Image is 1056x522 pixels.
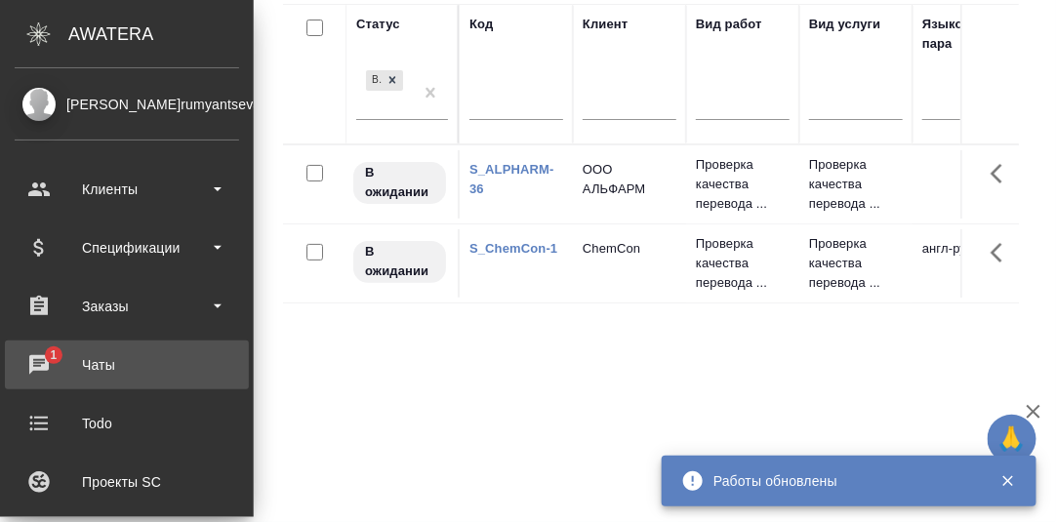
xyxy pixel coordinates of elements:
[469,162,554,196] a: S_ALPHARM-36
[364,68,405,93] div: В ожидании
[38,345,68,365] span: 1
[68,15,254,54] div: AWATERA
[583,15,628,34] div: Клиент
[15,409,239,438] div: Todo
[15,233,239,262] div: Спецификации
[15,292,239,321] div: Заказы
[5,399,249,448] a: Todo
[988,415,1036,463] button: 🙏
[696,15,762,34] div: Вид работ
[15,350,239,380] div: Чаты
[696,155,790,214] p: Проверка качества перевода ...
[913,229,1026,298] td: англ-рус
[979,229,1026,276] button: Здесь прячутся важные кнопки
[583,239,676,259] p: ChemCon
[5,341,249,389] a: 1Чаты
[713,471,971,491] div: Работы обновлены
[469,241,557,256] a: S_ChemCon-1
[356,15,400,34] div: Статус
[365,163,434,202] p: В ожидании
[15,467,239,497] div: Проекты SC
[809,155,903,214] p: Проверка качества перевода ...
[922,15,1016,54] div: Языковая пара
[809,15,881,34] div: Вид услуги
[809,234,903,293] p: Проверка качества перевода ...
[365,242,434,281] p: В ожидании
[583,160,676,199] p: ООО АЛЬФАРМ
[351,239,448,285] div: Исполнитель назначен, приступать к работе пока рано
[696,234,790,293] p: Проверка качества перевода ...
[5,458,249,506] a: Проекты SC
[988,472,1028,490] button: Закрыть
[979,150,1026,197] button: Здесь прячутся важные кнопки
[366,70,382,91] div: В ожидании
[995,419,1029,460] span: 🙏
[15,175,239,204] div: Клиенты
[15,94,239,115] div: [PERSON_NAME]rumyantseva
[469,15,493,34] div: Код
